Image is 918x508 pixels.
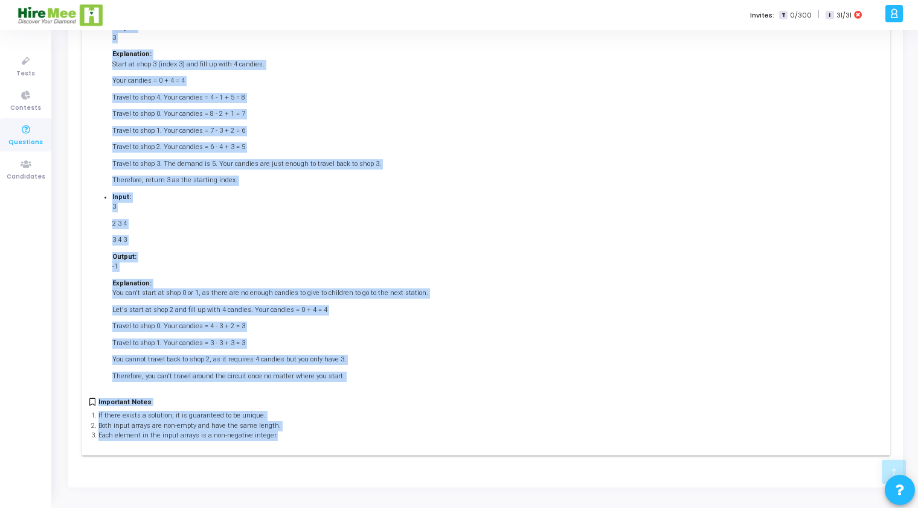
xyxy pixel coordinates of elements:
[790,10,812,21] span: 0/300
[779,11,787,20] span: T
[818,8,820,21] span: |
[112,176,428,186] p: Therefore, return 3 as the starting index.
[112,372,428,382] p: Therefore, you can't travel around the circuit once no matter where you start.
[7,172,45,182] span: Candidates
[17,3,104,27] img: logo
[112,253,136,261] strong: Output:
[112,33,428,43] p: 3
[16,69,35,79] span: Tests
[98,398,281,406] h5: Important Notes
[98,431,281,441] li: Each element in the input arrays is a non-negative integer.
[112,305,428,316] p: Let's start at shop 2 and fill up with 4 candies. Your candies = 0 + 4 = 4
[112,60,428,70] p: Start at shop 3 (index 3) and fill up with 4 candies.
[826,11,833,20] span: I
[112,279,152,287] strong: Explanation:
[112,262,428,272] p: -1
[112,322,428,332] p: Travel to shop 0. Your candies = 4 - 3 + 2 = 3
[112,338,428,349] p: Travel to shop 1. Your candies = 3 - 3 + 3 = 3
[98,411,281,421] li: If there exists a solution, it is guaranteed to be unique.
[112,288,428,299] p: You can't start at shop 0 or 1, as there are no enough candies to give to children to go to the n...
[8,138,43,148] span: Questions
[112,126,428,136] p: Travel to shop 1. Your candies = 7 - 3 + 2 = 6
[112,109,428,119] p: Travel to shop 0. Your candies = 8 - 2 + 1 = 7
[112,50,152,58] strong: Explanation:
[112,142,428,153] p: Travel to shop 2. Your candies = 6 - 4 + 3 = 5
[112,93,428,103] p: Travel to shop 4. Your candies = 4 - 1 + 5 = 8
[112,159,428,170] p: Travel to shop 3. The demand is 5. Your candies are just enough to travel back to shop 3.
[112,76,428,86] p: Your candies = 0 + 4 = 4
[112,219,428,229] p: 2 3 4
[112,193,131,201] strong: Input:
[836,10,852,21] span: 31/31
[112,235,428,246] p: 3 4 3
[112,202,428,212] p: 3
[10,103,41,113] span: Contests
[98,421,281,431] li: Both input arrays are non-empty and have the same length.
[112,355,428,365] p: You cannot travel back to shop 2, as it requires 4 candies but you only have 3.
[750,10,774,21] label: Invites:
